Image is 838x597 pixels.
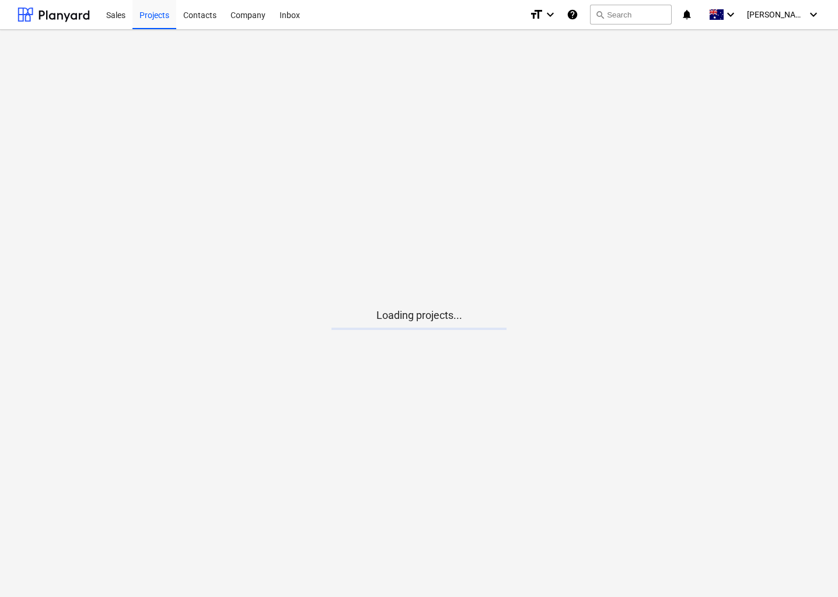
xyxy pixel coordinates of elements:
i: keyboard_arrow_down [806,8,820,22]
span: [PERSON_NAME] [747,10,805,19]
button: Search [590,5,672,24]
i: notifications [681,8,693,22]
i: keyboard_arrow_down [543,8,557,22]
i: format_size [529,8,543,22]
i: Knowledge base [567,8,578,22]
p: Loading projects... [331,308,507,322]
span: search [595,10,605,19]
i: keyboard_arrow_down [724,8,738,22]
